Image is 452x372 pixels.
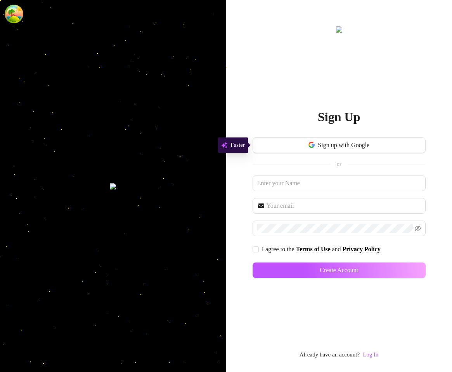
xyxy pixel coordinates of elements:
img: svg%3e [221,141,227,150]
span: Faster [230,141,245,150]
span: eye-invisible [415,225,421,231]
button: Create Account [253,262,426,278]
a: Privacy Policy [342,246,380,253]
a: Log In [363,351,378,358]
img: signup-background.svg [110,183,116,189]
strong: Privacy Policy [342,246,380,252]
span: Already have an account? [300,350,360,360]
strong: Terms of Use [296,246,331,252]
img: logo.svg [336,26,342,33]
span: Sign up with Google [318,142,369,149]
span: or [337,161,342,167]
a: Terms of Use [296,246,331,253]
button: Open Tanstack query devtools [6,6,22,22]
span: I agree to the [262,246,296,252]
a: Log In [363,350,378,360]
button: Sign up with Google [253,137,426,153]
input: Enter your Name [253,176,426,191]
input: Your email [267,201,421,210]
h2: Sign Up [318,109,360,125]
span: and [332,246,342,252]
span: Create Account [320,267,358,274]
